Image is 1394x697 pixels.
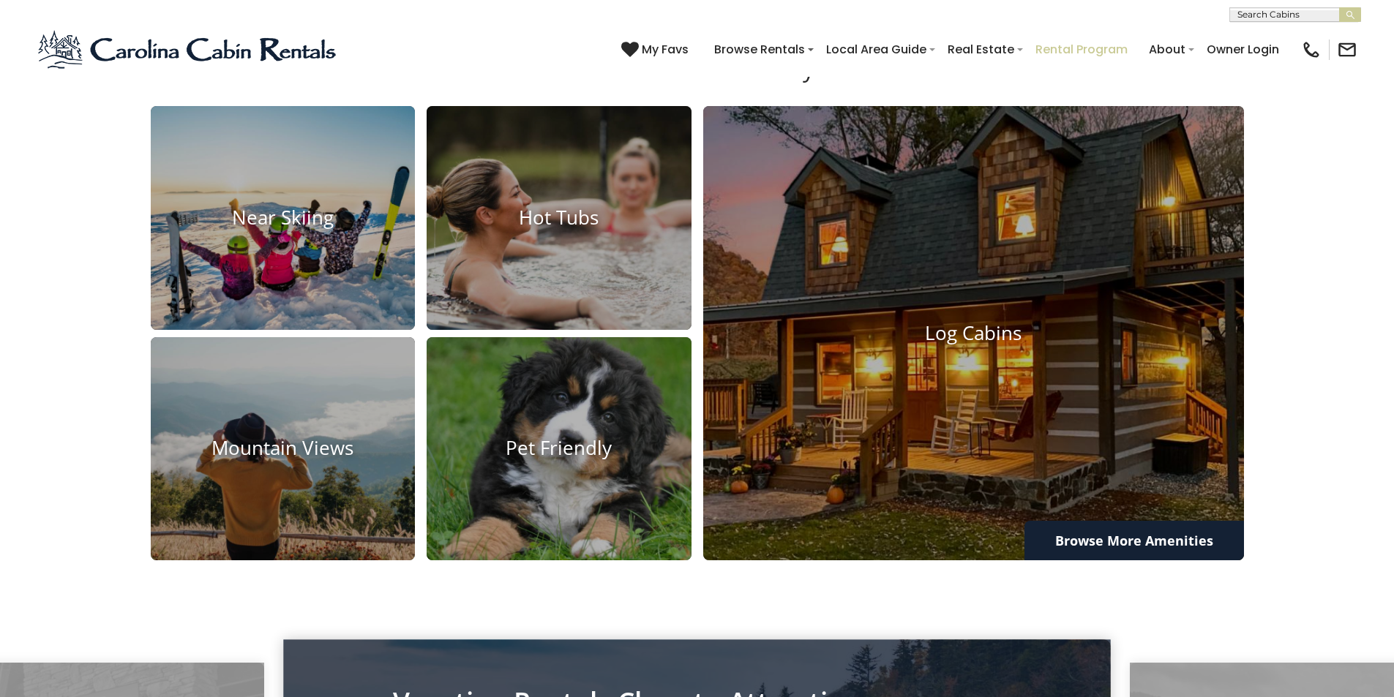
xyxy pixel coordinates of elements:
a: Hot Tubs [427,106,692,330]
a: Local Area Guide [819,37,934,62]
a: Pet Friendly [427,337,692,561]
h4: Log Cabins [703,322,1244,344]
a: Real Estate [940,37,1022,62]
a: Near Skiing [151,106,416,330]
img: phone-regular-black.png [1301,39,1322,60]
h4: Near Skiing [151,206,416,229]
a: Browse More Amenities [1024,521,1244,560]
a: Log Cabins [703,106,1244,561]
h3: Choose Your Amenity [149,54,1246,105]
h4: Mountain Views [151,437,416,460]
a: About [1142,37,1193,62]
span: My Favs [642,40,689,59]
a: Mountain Views [151,337,416,561]
img: mail-regular-black.png [1337,39,1357,60]
a: Owner Login [1199,37,1286,62]
img: Blue-2.png [37,28,340,72]
a: Browse Rentals [707,37,812,62]
h4: Hot Tubs [427,206,692,229]
a: Rental Program [1028,37,1135,62]
a: My Favs [621,40,692,59]
h4: Pet Friendly [427,437,692,460]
